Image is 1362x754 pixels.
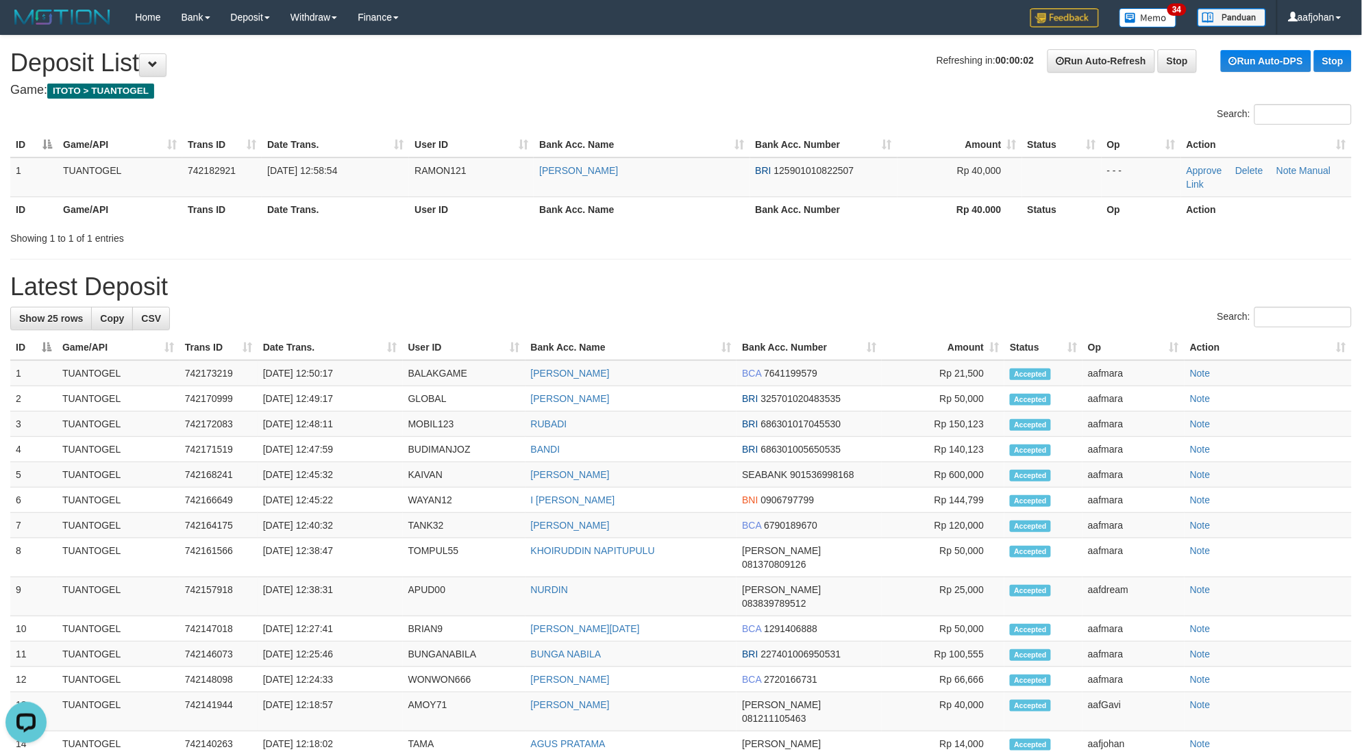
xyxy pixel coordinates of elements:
[258,386,403,412] td: [DATE] 12:49:17
[897,197,1022,222] th: Rp 40.000
[403,360,525,386] td: BALAKGAME
[179,692,258,731] td: 742141944
[774,165,854,176] span: Copy 125901010822507 to clipboard
[761,444,841,455] span: Copy 686301005650535 to clipboard
[403,692,525,731] td: AMOY71
[750,132,897,158] th: Bank Acc. Number: activate to sort column ascending
[1030,8,1099,27] img: Feedback.jpg
[258,642,403,667] td: [DATE] 12:25:46
[262,132,409,158] th: Date Trans.: activate to sort column ascending
[10,412,57,437] td: 3
[403,667,525,692] td: WONWON666
[1190,520,1211,531] a: Note
[403,335,525,360] th: User ID: activate to sort column ascending
[525,335,737,360] th: Bank Acc. Name: activate to sort column ascending
[1082,412,1185,437] td: aafmara
[182,197,262,222] th: Trans ID
[1082,437,1185,462] td: aafmara
[750,197,897,222] th: Bank Acc. Number
[100,313,124,324] span: Copy
[10,273,1352,301] h1: Latest Deposit
[1187,165,1222,176] a: Approve
[57,642,179,667] td: TUANTOGEL
[1082,642,1185,667] td: aafmara
[403,462,525,488] td: KAIVAN
[403,577,525,616] td: APUD00
[10,307,92,330] a: Show 25 rows
[882,386,1004,412] td: Rp 50,000
[258,488,403,513] td: [DATE] 12:45:22
[57,412,179,437] td: TUANTOGEL
[1010,368,1051,380] span: Accepted
[742,699,821,710] span: [PERSON_NAME]
[1022,197,1102,222] th: Status
[1010,739,1051,751] span: Accepted
[1190,584,1211,595] a: Note
[1190,418,1211,429] a: Note
[1221,50,1311,72] a: Run Auto-DPS
[58,132,182,158] th: Game/API: activate to sort column ascending
[882,437,1004,462] td: Rp 140,123
[882,488,1004,513] td: Rp 144,799
[179,462,258,488] td: 742168241
[10,335,57,360] th: ID: activate to sort column descending
[10,616,57,642] td: 10
[1082,692,1185,731] td: aafGavi
[5,5,47,47] button: Open LiveChat chat widget
[1190,674,1211,685] a: Note
[10,197,58,222] th: ID
[179,437,258,462] td: 742171519
[258,616,403,642] td: [DATE] 12:27:41
[742,713,806,724] span: Copy 081211105463 to clipboard
[262,197,409,222] th: Date Trans.
[1181,132,1352,158] th: Action: activate to sort column ascending
[403,616,525,642] td: BRIAN9
[403,642,525,667] td: BUNGANABILA
[57,488,179,513] td: TUANTOGEL
[531,545,655,556] a: KHOIRUDDIN NAPITUPULU
[995,55,1034,66] strong: 00:00:02
[258,692,403,731] td: [DATE] 12:18:57
[1158,49,1197,73] a: Stop
[742,623,761,634] span: BCA
[179,488,258,513] td: 742166649
[1010,675,1051,686] span: Accepted
[742,559,806,570] span: Copy 081370809126 to clipboard
[937,55,1034,66] span: Refreshing in:
[742,418,758,429] span: BRI
[179,577,258,616] td: 742157918
[188,165,236,176] span: 742182921
[19,313,83,324] span: Show 25 rows
[1181,197,1352,222] th: Action
[534,132,750,158] th: Bank Acc. Name: activate to sort column ascending
[790,469,854,480] span: Copy 901536998168 to clipboard
[1102,197,1181,222] th: Op
[1082,488,1185,513] td: aafmara
[10,577,57,616] td: 9
[1198,8,1266,27] img: panduan.png
[742,520,761,531] span: BCA
[882,692,1004,731] td: Rp 40,000
[742,368,761,379] span: BCA
[1187,165,1331,190] a: Manual Link
[882,616,1004,642] td: Rp 50,000
[57,667,179,692] td: TUANTOGEL
[1010,624,1051,636] span: Accepted
[882,462,1004,488] td: Rp 600,000
[10,462,57,488] td: 5
[1190,494,1211,505] a: Note
[531,623,640,634] a: [PERSON_NAME][DATE]
[258,538,403,577] td: [DATE] 12:38:47
[761,393,841,404] span: Copy 325701020483535 to clipboard
[1190,649,1211,659] a: Note
[764,674,817,685] span: Copy 2720166731 to clipboard
[179,642,258,667] td: 742146073
[10,437,57,462] td: 4
[736,335,882,360] th: Bank Acc. Number: activate to sort column ascending
[1082,667,1185,692] td: aafmara
[179,513,258,538] td: 742164175
[1190,738,1211,749] a: Note
[1235,165,1263,176] a: Delete
[531,738,606,749] a: AGUS PRATAMA
[882,412,1004,437] td: Rp 150,123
